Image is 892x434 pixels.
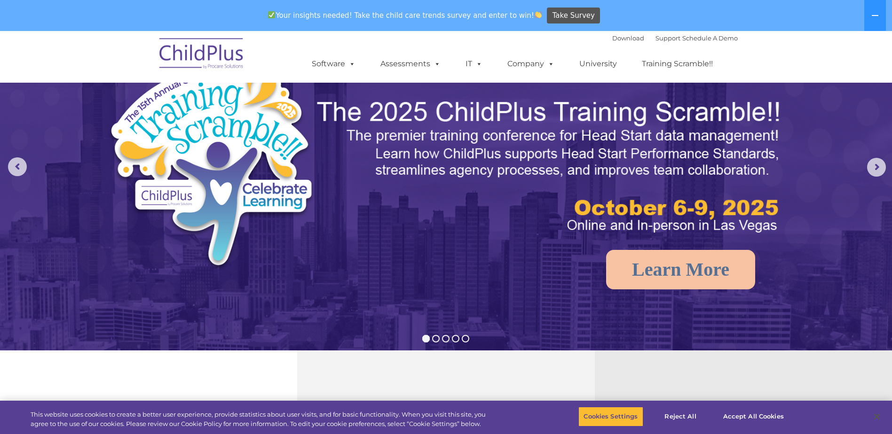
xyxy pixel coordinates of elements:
[371,54,450,73] a: Assessments
[31,410,490,428] div: This website uses cookies to create a better user experience, provide statistics about user visit...
[268,11,275,18] img: ✅
[655,34,680,42] a: Support
[606,250,755,289] a: Learn More
[553,8,595,24] span: Take Survey
[578,407,643,426] button: Cookies Settings
[547,8,600,24] a: Take Survey
[632,54,722,73] a: Training Scramble!!
[718,407,789,426] button: Accept All Cookies
[570,54,626,73] a: University
[498,54,564,73] a: Company
[302,54,365,73] a: Software
[155,31,249,78] img: ChildPlus by Procare Solutions
[535,11,542,18] img: 👏
[867,406,887,427] button: Close
[651,407,710,426] button: Reject All
[682,34,738,42] a: Schedule A Demo
[612,34,644,42] a: Download
[612,34,738,42] font: |
[264,6,546,24] span: Your insights needed! Take the child care trends survey and enter to win!
[456,54,492,73] a: IT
